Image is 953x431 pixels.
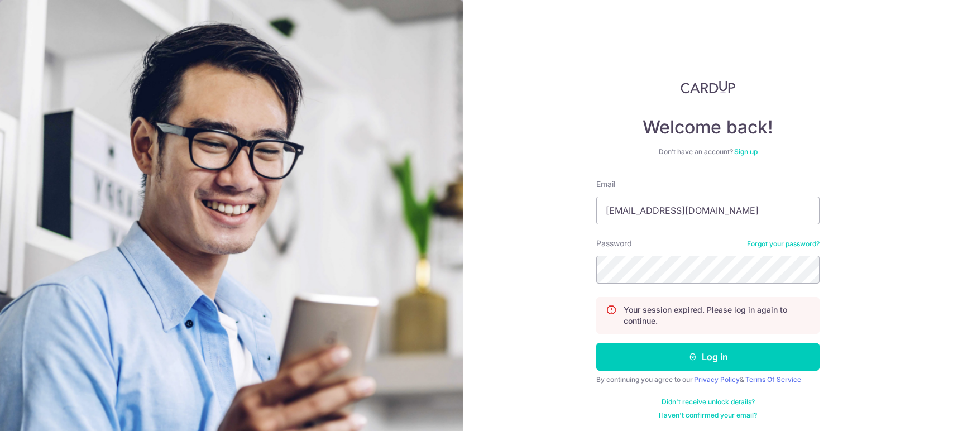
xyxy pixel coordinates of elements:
button: Log in [596,343,820,371]
label: Email [596,179,615,190]
div: By continuing you agree to our & [596,375,820,384]
div: Don’t have an account? [596,147,820,156]
a: Terms Of Service [745,375,801,384]
p: Your session expired. Please log in again to continue. [624,304,810,327]
a: Forgot your password? [747,240,820,248]
a: Sign up [734,147,758,156]
a: Didn't receive unlock details? [662,398,755,406]
h4: Welcome back! [596,116,820,138]
input: Enter your Email [596,197,820,224]
a: Privacy Policy [694,375,740,384]
img: CardUp Logo [681,80,735,94]
a: Haven't confirmed your email? [659,411,757,420]
label: Password [596,238,632,249]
